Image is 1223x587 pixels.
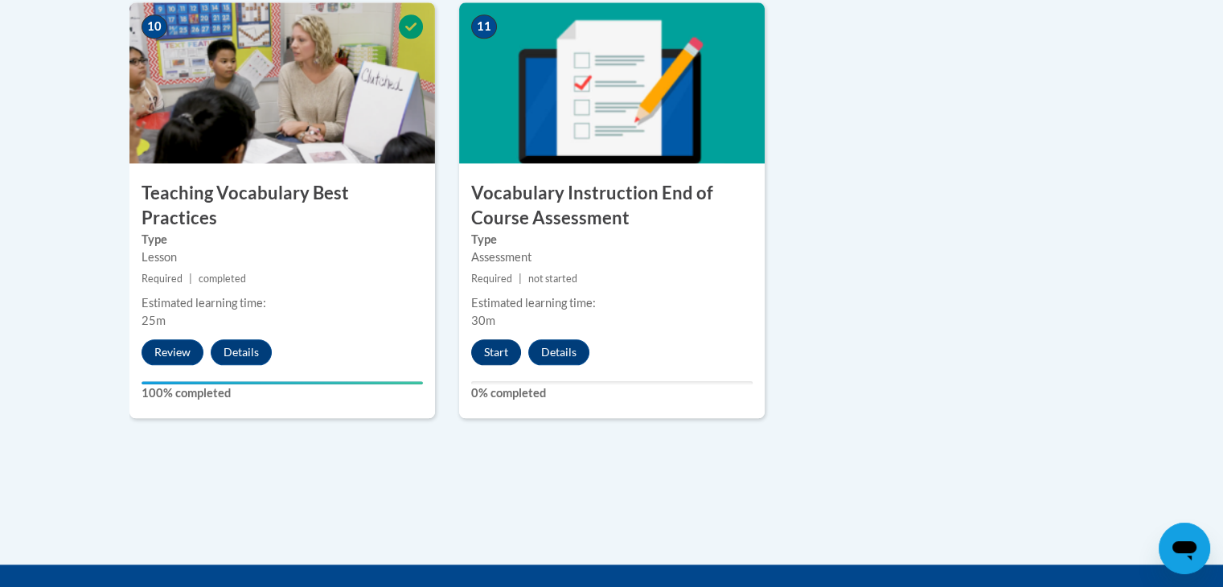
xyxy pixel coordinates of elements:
[471,384,753,402] label: 0% completed
[528,339,589,365] button: Details
[471,294,753,312] div: Estimated learning time:
[471,339,521,365] button: Start
[1159,523,1210,574] iframe: Button to launch messaging window
[471,314,495,327] span: 30m
[471,248,753,266] div: Assessment
[199,273,246,285] span: completed
[129,181,435,231] h3: Teaching Vocabulary Best Practices
[142,14,167,39] span: 10
[142,314,166,327] span: 25m
[142,339,203,365] button: Review
[471,14,497,39] span: 11
[142,384,423,402] label: 100% completed
[471,273,512,285] span: Required
[528,273,577,285] span: not started
[471,231,753,248] label: Type
[459,181,765,231] h3: Vocabulary Instruction End of Course Assessment
[459,2,765,163] img: Course Image
[189,273,192,285] span: |
[519,273,522,285] span: |
[142,294,423,312] div: Estimated learning time:
[211,339,272,365] button: Details
[142,231,423,248] label: Type
[142,248,423,266] div: Lesson
[142,273,183,285] span: Required
[129,2,435,163] img: Course Image
[142,381,423,384] div: Your progress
